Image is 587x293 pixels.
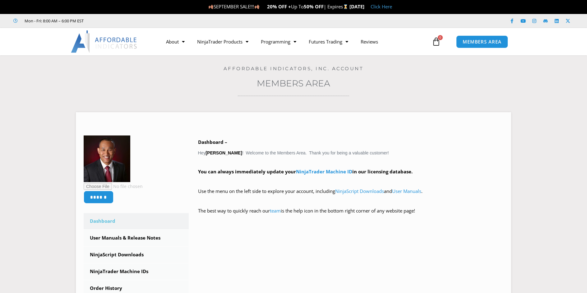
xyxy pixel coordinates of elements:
[160,34,191,49] a: About
[206,150,242,155] strong: [PERSON_NAME]
[92,18,186,24] iframe: Customer reviews powered by Trustpilot
[84,263,189,280] a: NinjaTrader Machine IDs
[198,139,227,145] b: Dashboard –
[209,4,213,9] img: 🍂
[160,34,430,49] nav: Menu
[267,3,291,10] strong: 20% OFF +
[257,78,330,89] a: Members Area
[255,34,303,49] a: Programming
[198,138,504,224] div: Hey ! Welcome to the Members Area. Thank you for being a valuable customer!
[191,34,255,49] a: NinjaTrader Products
[349,3,364,10] strong: [DATE]
[198,207,504,224] p: The best way to quickly reach our is the help icon in the bottom right corner of any website page!
[84,135,130,182] img: 25eeac240524b3c6fb3ad1d4c4aa7d90cc70746a5eb747fddf67f88491c2008f
[304,3,324,10] strong: 50% OFF
[84,247,189,263] a: NinjaScript Downloads
[84,213,189,229] a: Dashboard
[463,39,501,44] span: MEMBERS AREA
[392,188,421,194] a: User Manuals
[71,30,138,53] img: LogoAI | Affordable Indicators – NinjaTrader
[296,168,352,175] a: NinjaTrader Machine ID
[343,4,348,9] img: ⌛
[84,230,189,246] a: User Manuals & Release Notes
[224,66,364,71] a: Affordable Indicators, Inc. Account
[423,33,450,51] a: 0
[198,168,413,175] strong: You can always immediately update your in our licensing database.
[255,4,259,9] img: 🍂
[303,34,354,49] a: Futures Trading
[23,17,84,25] span: Mon - Fri: 8:00 AM – 6:00 PM EST
[270,208,281,214] a: team
[438,35,443,40] span: 0
[456,35,508,48] a: MEMBERS AREA
[208,3,349,10] span: SEPTEMBER SALE!!! Up To | Expires
[335,188,384,194] a: NinjaScript Downloads
[354,34,384,49] a: Reviews
[198,187,504,204] p: Use the menu on the left side to explore your account, including and .
[371,3,392,10] a: Click Here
